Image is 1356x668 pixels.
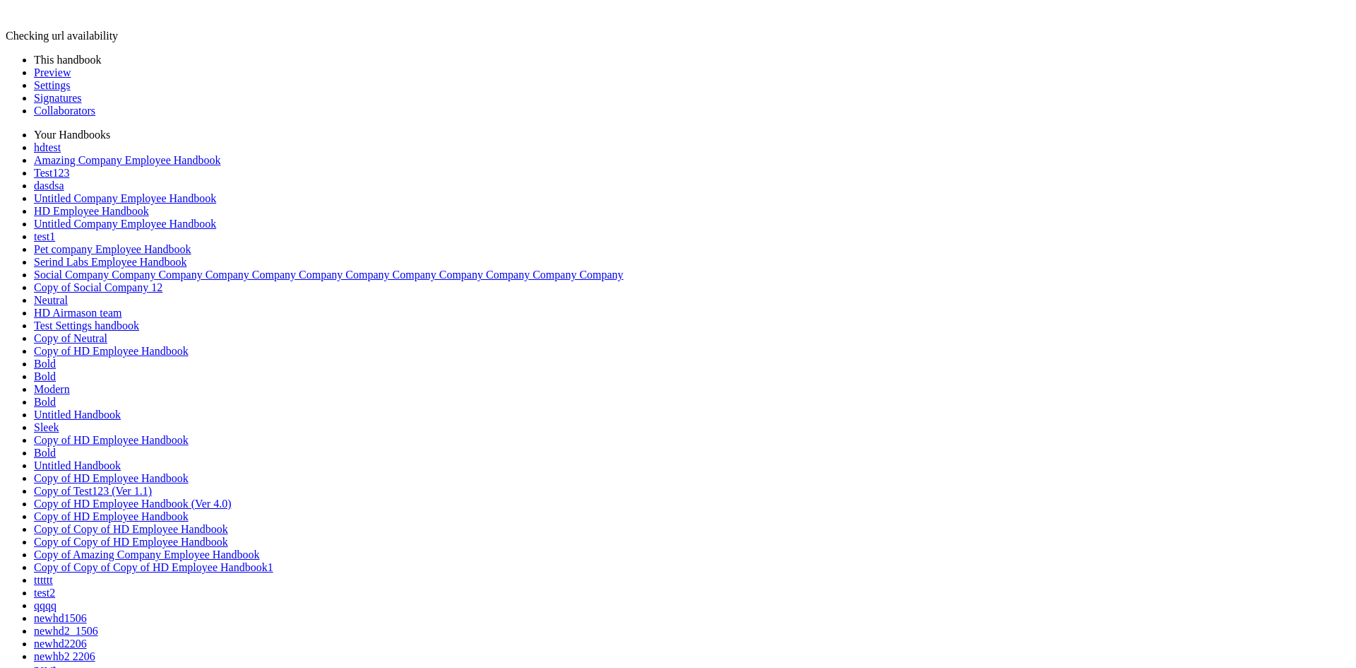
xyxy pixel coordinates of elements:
a: test2 [34,587,55,599]
a: Untitled Company Employee Handbook [34,218,216,230]
a: Preview [34,66,71,78]
a: Collaborators [34,105,95,117]
a: Bold [34,370,56,382]
a: newhd1506 [34,612,87,624]
a: Untitled Handbook [34,409,121,421]
a: Copy of Social Company 12 [34,281,162,293]
a: HD Employee Handbook [34,205,149,217]
a: Copy of Copy of Copy of HD Employee Handbook1 [34,561,273,573]
a: Copy of Test123 (Ver 1.1) [34,485,152,497]
a: newhd2_1506 [34,625,98,637]
span: Checking url availability [6,30,118,42]
a: newhd2206 [34,638,87,650]
a: HD Airmason team [34,307,121,319]
a: Copy of Neutral [34,332,107,344]
a: Pet company Employee Handbook [34,243,191,255]
a: Social Company Company Company Company Company Company Company Company Company Company Company Co... [34,269,624,281]
a: Copy of Amazing Company Employee Handbook [34,549,260,561]
a: newhb2 2206 [34,650,95,662]
a: Modern [34,383,70,395]
a: hdtest [34,141,61,153]
a: Neutral [34,294,68,306]
a: Untitled Company Employee Handbook [34,192,216,204]
a: Copy of Copy of HD Employee Handbook [34,523,228,535]
a: Bold [34,396,56,408]
a: Amazing Company Employee Handbook [34,154,220,166]
a: Copy of HD Employee Handbook [34,472,189,484]
a: Copy of HD Employee Handbook [34,345,189,357]
a: Serind Labs Employee Handbook [34,256,186,268]
li: Your Handbooks [34,129,1350,141]
li: This handbook [34,54,1350,66]
a: Sleek [34,421,59,433]
a: Test Settings handbook [34,320,139,332]
a: Settings [34,79,71,91]
a: Copy of Copy of HD Employee Handbook [34,536,228,548]
a: Copy of HD Employee Handbook (Ver 4.0) [34,498,232,510]
a: Copy of HD Employee Handbook [34,434,189,446]
a: Copy of HD Employee Handbook [34,510,189,522]
a: test1 [34,230,55,242]
a: Untitled Handbook [34,459,121,471]
a: dasdsa [34,180,64,192]
a: Bold [34,358,56,370]
a: Bold [34,447,56,459]
a: Signatures [34,92,82,104]
a: qqqq [34,599,56,611]
a: Test123 [34,167,69,179]
a: tttttt [34,574,53,586]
